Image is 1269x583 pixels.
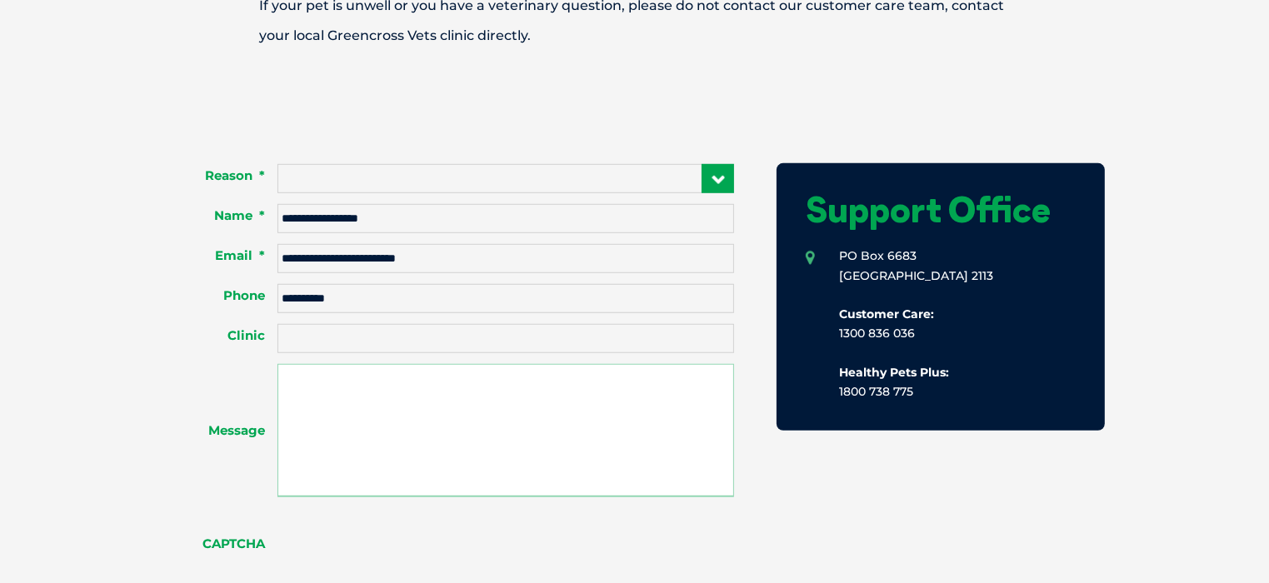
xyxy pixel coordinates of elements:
label: Message [164,422,278,439]
li: PO Box 6683 [GEOGRAPHIC_DATA] 2113 1300 836 036 1800 738 775 [806,247,1076,401]
iframe: reCAPTCHA [277,514,531,579]
label: CAPTCHA [164,536,278,552]
h1: Support Office [806,192,1076,227]
label: Email [164,247,278,264]
label: Reason [164,167,278,184]
b: Customer Care: [839,306,934,321]
label: Name [164,207,278,224]
b: Healthy Pets Plus: [839,365,949,380]
label: Clinic [164,327,278,344]
label: Phone [164,287,278,304]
